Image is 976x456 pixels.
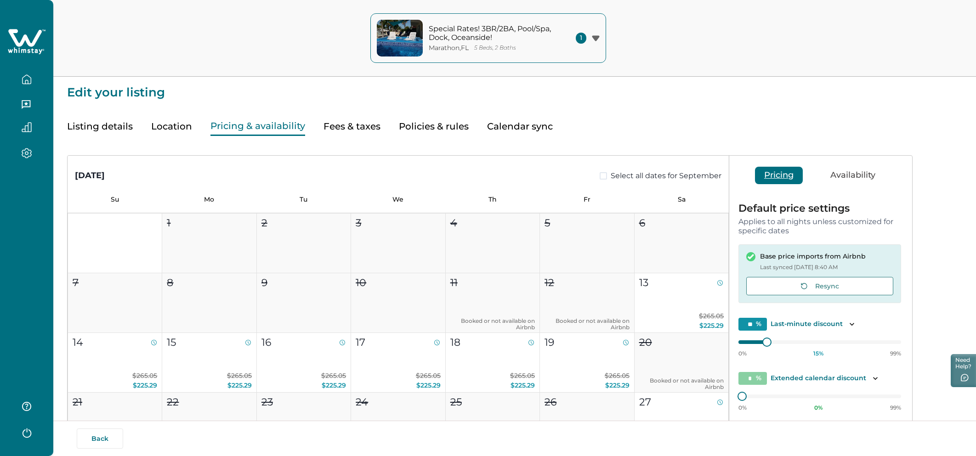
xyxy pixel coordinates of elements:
p: 0% [738,404,747,411]
p: 5 Beds, 2 Baths [474,45,516,51]
p: Edit your listing [67,77,962,99]
span: $225.29 [416,381,441,389]
p: 21 [73,394,82,410]
button: 18$265.05$225.29 [446,333,540,393]
button: Calendar sync [487,117,553,136]
p: Sa [634,196,729,203]
button: 24Booked or not available on Airbnb [351,393,445,452]
span: $265.05 [321,372,346,380]
button: 17$265.05$225.29 [351,333,445,393]
p: Fr [540,196,635,203]
button: Toggle description [870,373,881,384]
button: 23Booked or not available on Airbnb [257,393,351,452]
button: property-coverSpecial Rates! 3BR/2BA, Pool/Spa, Dock, Oceanside!Marathon,FL5 Beds, 2 Baths1 [370,13,606,63]
button: 21Booked or not available on Airbnb [68,393,162,452]
button: Fees & taxes [323,117,380,136]
p: 14 [73,335,83,350]
p: Last synced [DATE] 8:40 AM [760,263,866,272]
span: $225.29 [699,321,724,330]
p: 27 [639,394,651,410]
span: $225.29 [605,381,630,389]
button: Location [151,117,192,136]
p: 19 [545,335,554,350]
p: We [351,196,446,203]
p: Mo [162,196,257,203]
button: Listing details [67,117,133,136]
button: 27$274.55$233.37 [635,393,729,452]
p: Applies to all nights unless customized for specific dates [738,217,901,235]
span: $265.05 [132,372,157,380]
p: 13 [639,275,648,290]
p: Marathon , FL [429,44,469,52]
p: 16 [261,335,271,350]
p: 22 [167,394,179,410]
button: 19$265.05$225.29 [540,333,634,393]
p: 15 [167,335,176,350]
p: 0 % [814,404,823,411]
button: Pricing [755,167,803,184]
p: Special Rates! 3BR/2BA, Pool/Spa, Dock, Oceanside! [429,24,553,42]
p: Last-minute discount [771,320,843,329]
p: 17 [356,335,365,350]
p: Su [68,196,162,203]
span: $265.05 [227,372,252,380]
p: 99% [890,350,901,357]
p: 0% [738,350,747,357]
p: Booked or not available on Airbnb [450,318,535,331]
button: Policies & rules [399,117,469,136]
p: 25 [450,394,462,410]
button: Availability [821,167,885,184]
button: 11Booked or not available on Airbnb [446,273,540,333]
button: 26Booked or not available on Airbnb [540,393,634,452]
span: $265.05 [416,372,441,380]
p: Booked or not available on Airbnb [639,377,724,390]
span: $225.29 [322,381,346,389]
span: Select all dates for September [611,170,721,181]
button: 22Booked or not available on Airbnb [162,393,256,452]
p: Th [445,196,540,203]
span: $225.29 [133,381,157,389]
p: 20 [639,335,652,350]
span: 1 [576,33,586,44]
div: [DATE] [75,169,105,182]
span: $265.05 [605,372,630,380]
p: 26 [545,394,556,410]
button: 15$265.05$225.29 [162,333,256,393]
button: 25Booked or not available on Airbnb [446,393,540,452]
p: 12 [545,275,554,290]
button: 16$265.05$225.29 [257,333,351,393]
p: Booked or not available on Airbnb [545,318,629,331]
button: Back [77,428,123,449]
button: Toggle description [846,319,857,330]
span: $225.29 [511,381,535,389]
span: $265.05 [510,372,535,380]
p: Tu [256,196,351,203]
button: Resync [746,277,893,295]
p: 11 [450,275,458,290]
button: 12Booked or not available on Airbnb [540,273,634,333]
p: Extended calendar discount [771,374,866,383]
img: property-cover [377,20,423,56]
button: 14$265.05$225.29 [68,333,162,393]
button: 13$265.05$225.29 [635,273,729,333]
p: 18 [450,335,460,350]
p: Base price imports from Airbnb [760,252,866,261]
p: 24 [356,394,368,410]
button: Pricing & availability [210,117,305,136]
p: Default price settings [738,203,901,214]
button: 20Booked or not available on Airbnb [635,333,729,393]
span: $225.29 [227,381,252,389]
p: 99% [890,404,901,411]
p: 15 % [813,350,823,357]
span: $265.05 [699,312,724,320]
p: 23 [261,394,273,410]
